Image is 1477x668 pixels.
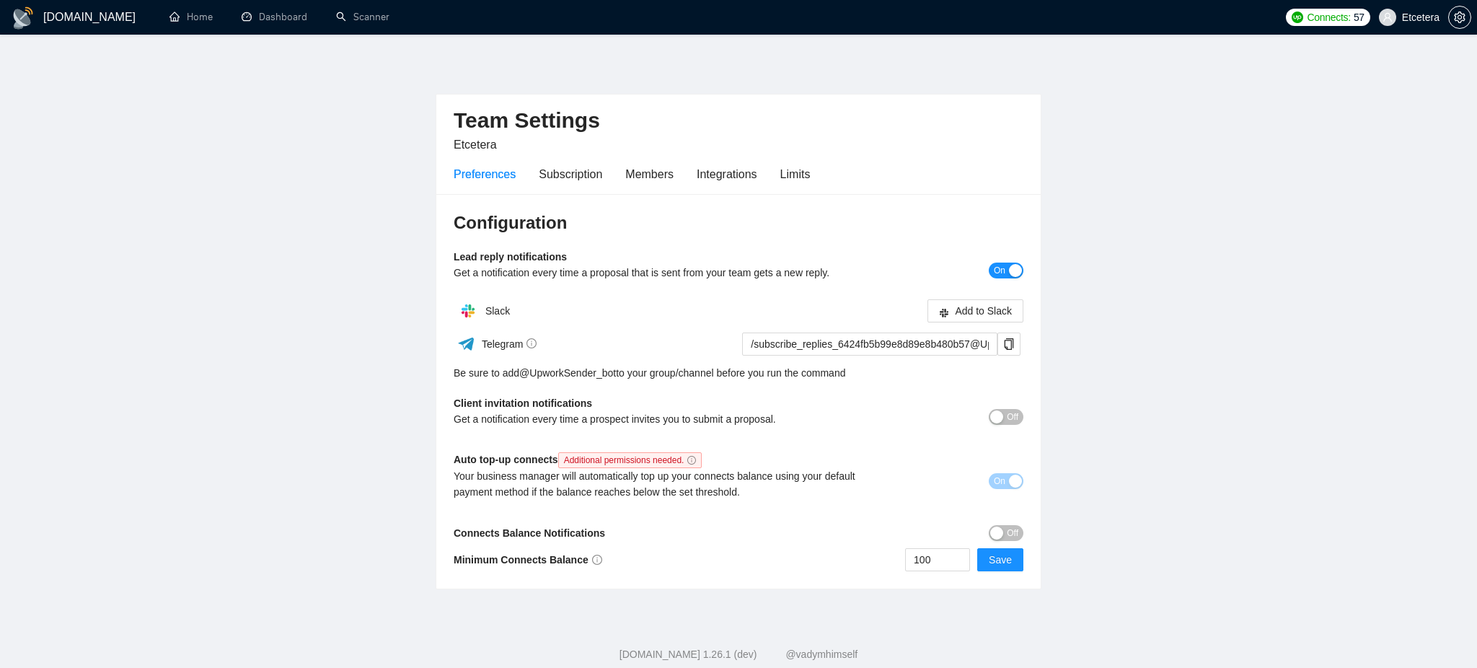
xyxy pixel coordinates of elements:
[454,251,567,263] b: Lead reply notifications
[998,338,1020,350] span: copy
[454,468,881,500] div: Your business manager will automatically top up your connects balance using your default payment ...
[1449,12,1471,23] span: setting
[625,165,674,183] div: Members
[780,165,811,183] div: Limits
[989,552,1012,568] span: Save
[454,554,602,566] b: Minimum Connects Balance
[485,305,510,317] span: Slack
[454,265,881,281] div: Get a notification every time a proposal that is sent from your team gets a new reply.
[454,454,707,465] b: Auto top-up connects
[558,452,702,468] span: Additional permissions needed.
[12,6,35,30] img: logo
[454,397,592,409] b: Client invitation notifications
[1308,9,1351,25] span: Connects:
[687,456,696,465] span: info-circle
[785,649,857,660] a: @vadymhimself
[955,303,1012,319] span: Add to Slack
[1292,12,1303,23] img: upwork-logo.png
[482,338,537,350] span: Telegram
[927,299,1023,322] button: slackAdd to Slack
[169,11,213,23] a: homeHome
[620,649,757,660] a: [DOMAIN_NAME] 1.26.1 (dev)
[454,296,482,325] img: hpQkSZIkSZIkSZIkSZIkSZIkSZIkSZIkSZIkSZIkSZIkSZIkSZIkSZIkSZIkSZIkSZIkSZIkSZIkSZIkSZIkSZIkSZIkSZIkS...
[539,165,602,183] div: Subscription
[1354,9,1364,25] span: 57
[457,335,475,353] img: ww3wtPAAAAAElFTkSuQmCC
[994,473,1005,489] span: On
[977,548,1023,571] button: Save
[336,11,389,23] a: searchScanner
[454,365,1023,381] div: Be sure to add to your group/channel before you run the command
[1007,409,1018,425] span: Off
[454,139,497,151] span: Etcetera
[939,307,949,318] span: slack
[592,555,602,565] span: info-circle
[997,333,1020,356] button: copy
[1383,12,1393,22] span: user
[1448,12,1471,23] a: setting
[454,211,1023,234] h3: Configuration
[1448,6,1471,29] button: setting
[1007,525,1018,541] span: Off
[994,263,1005,278] span: On
[526,338,537,348] span: info-circle
[454,106,1023,136] h2: Team Settings
[454,527,605,539] b: Connects Balance Notifications
[697,165,757,183] div: Integrations
[242,11,307,23] a: dashboardDashboard
[454,165,516,183] div: Preferences
[519,365,616,381] a: @UpworkSender_bot
[454,411,881,427] div: Get a notification every time a prospect invites you to submit a proposal.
